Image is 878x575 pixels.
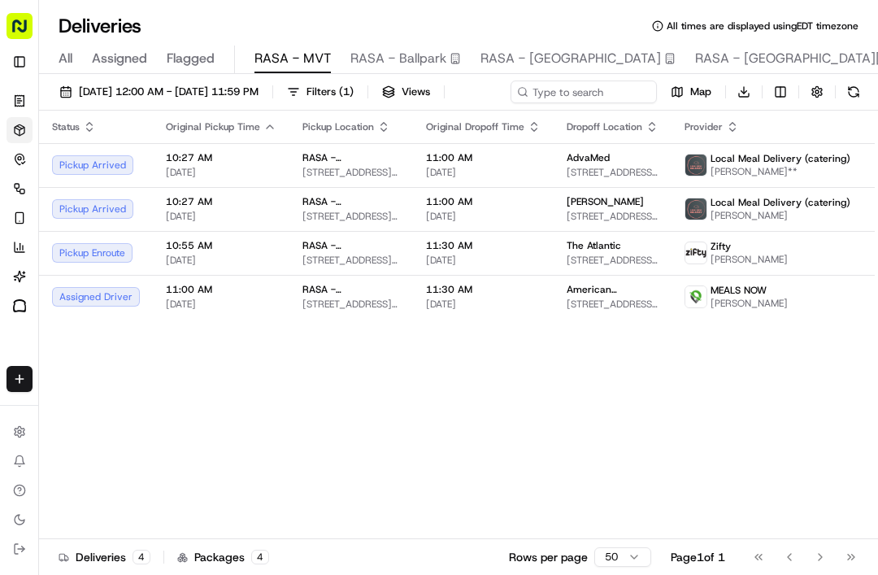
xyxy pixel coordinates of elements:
[177,549,269,565] div: Packages
[426,195,541,208] span: 11:00 AM
[480,49,661,68] span: RASA - [GEOGRAPHIC_DATA]
[567,210,658,223] span: [STREET_ADDRESS][US_STATE]
[13,299,26,311] img: Toast logo
[302,239,400,252] span: RASA - [GEOGRAPHIC_DATA][PERSON_NAME]
[511,81,657,103] input: Type to search
[166,151,276,164] span: 10:27 AM
[16,281,42,307] img: Jonathan Racinos
[567,195,644,208] span: [PERSON_NAME]
[251,550,269,564] div: 4
[711,152,850,165] span: Local Meal Delivery (catering)
[567,151,610,164] span: AdvaMed
[339,85,354,99] span: ( 1 )
[166,120,260,133] span: Original Pickup Time
[711,196,850,209] span: Local Meal Delivery (catering)
[16,16,49,49] img: Nash
[685,198,706,220] img: lmd_logo.png
[426,166,541,179] span: [DATE]
[276,160,296,180] button: Start new chat
[711,253,788,266] span: [PERSON_NAME]
[302,120,374,133] span: Pickup Location
[144,252,177,265] span: [DATE]
[50,296,132,309] span: [PERSON_NAME]
[426,283,541,296] span: 11:30 AM
[350,49,446,68] span: RASA - Ballpark
[567,283,658,296] span: American Psychological Association
[280,81,361,103] button: Filters(1)
[131,357,267,386] a: 💻API Documentation
[162,403,197,416] span: Pylon
[509,549,588,565] p: Rows per page
[52,81,266,103] button: [DATE] 12:00 AM - [DATE] 11:59 PM
[42,105,293,122] input: Got a question? Start typing here...
[115,403,197,416] a: Powered byPylon
[711,165,850,178] span: [PERSON_NAME]**
[16,237,42,263] img: Jonathan Racinos
[92,49,147,68] span: Assigned
[426,254,541,267] span: [DATE]
[711,284,767,297] span: MEALS NOW
[16,155,46,185] img: 1736555255976-a54dd68f-1ca7-489b-9aae-adbdc363a1c4
[16,365,29,378] div: 📗
[302,166,400,179] span: [STREET_ADDRESS][US_STATE]
[144,296,177,309] span: [DATE]
[685,242,706,264] img: zifty-logo-trans-sq.png
[306,85,354,99] span: Filters
[154,364,261,380] span: API Documentation
[302,151,400,164] span: RASA - [GEOGRAPHIC_DATA][PERSON_NAME]
[167,49,215,68] span: Flagged
[73,172,224,185] div: We're available if you need us!
[302,254,400,267] span: [STREET_ADDRESS][US_STATE]
[402,85,430,99] span: Views
[302,195,400,208] span: RASA - [GEOGRAPHIC_DATA][PERSON_NAME]
[426,151,541,164] span: 11:00 AM
[302,298,400,311] span: [STREET_ADDRESS][US_STATE]
[567,166,658,179] span: [STREET_ADDRESS][US_STATE][US_STATE]
[7,293,33,319] a: Toast
[166,166,276,179] span: [DATE]
[73,155,267,172] div: Start new chat
[166,195,276,208] span: 10:27 AM
[426,120,524,133] span: Original Dropoff Time
[52,120,80,133] span: Status
[711,209,850,222] span: [PERSON_NAME]
[426,210,541,223] span: [DATE]
[59,549,150,565] div: Deliveries
[252,208,296,228] button: See all
[166,254,276,267] span: [DATE]
[375,81,437,103] button: Views
[166,210,276,223] span: [DATE]
[842,81,865,103] button: Refresh
[135,296,141,309] span: •
[685,120,723,133] span: Provider
[133,550,150,564] div: 4
[50,252,132,265] span: [PERSON_NAME]
[685,286,706,307] img: melas_now_logo.png
[667,20,858,33] span: All times are displayed using EDT timezone
[426,298,541,311] span: [DATE]
[34,155,63,185] img: 9188753566659_6852d8bf1fb38e338040_72.png
[671,549,725,565] div: Page 1 of 1
[567,239,621,252] span: The Atlantic
[137,365,150,378] div: 💻
[567,254,658,267] span: [STREET_ADDRESS][US_STATE]
[16,65,296,91] p: Welcome 👋
[79,85,259,99] span: [DATE] 12:00 AM - [DATE] 11:59 PM
[685,155,706,176] img: lmd_logo.png
[166,283,276,296] span: 11:00 AM
[59,49,72,68] span: All
[690,85,711,99] span: Map
[302,283,400,296] span: RASA - [GEOGRAPHIC_DATA][PERSON_NAME]
[254,49,331,68] span: RASA - MVT
[711,297,788,310] span: [PERSON_NAME]
[10,357,131,386] a: 📗Knowledge Base
[166,239,276,252] span: 10:55 AM
[33,364,124,380] span: Knowledge Base
[567,298,658,311] span: [STREET_ADDRESS][US_STATE]
[567,120,642,133] span: Dropoff Location
[59,13,141,39] h1: Deliveries
[663,81,719,103] button: Map
[302,210,400,223] span: [STREET_ADDRESS][US_STATE]
[135,252,141,265] span: •
[426,239,541,252] span: 11:30 AM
